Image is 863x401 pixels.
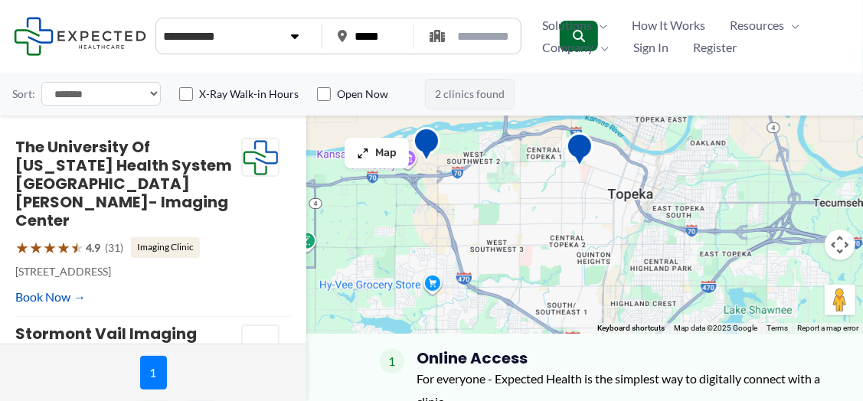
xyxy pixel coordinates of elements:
[413,127,440,166] div: The University of Kansas Health System St. Francis Campus- Imaging Center
[694,36,737,59] span: Register
[622,36,682,59] a: Sign In
[633,14,706,37] span: How It Works
[767,324,788,332] a: Terms (opens in new tab)
[425,79,515,109] span: 2 clinics found
[86,238,100,258] span: 4.9
[15,285,86,308] a: Book Now
[543,14,593,37] span: Solutions
[29,233,43,262] span: ★
[543,36,594,59] span: Company
[718,14,812,37] a: ResourcesMenu Toggle
[566,132,593,171] div: Stormont Vail Imaging Center
[674,324,757,332] span: Map data ©2025 Google
[12,84,35,104] label: Sort:
[15,323,197,363] a: Stormont Vail Imaging Center
[797,324,858,332] a: Report a map error
[597,323,665,334] button: Keyboard shortcuts
[825,230,855,260] button: Map camera controls
[531,36,622,59] a: CompanyMenu Toggle
[380,349,404,373] span: 1
[634,36,669,59] span: Sign In
[531,14,620,37] a: SolutionsMenu Toggle
[14,17,146,56] img: Expected Healthcare Logo - side, dark font, small
[337,86,388,102] label: Open Now
[417,349,838,367] h4: Online Access
[15,136,232,231] a: The University of [US_STATE] Health System [GEOGRAPHIC_DATA][PERSON_NAME]- Imaging Center
[140,356,167,390] span: 1
[375,147,397,160] span: Map
[105,238,123,258] span: (31)
[593,14,608,37] span: Menu Toggle
[731,14,785,37] span: Resources
[785,14,800,37] span: Menu Toggle
[242,139,279,177] img: Expected Healthcare Logo
[594,36,610,59] span: Menu Toggle
[357,147,369,159] img: Maximize
[242,325,279,364] img: Stormont Vail Imaging Center
[15,262,241,282] p: [STREET_ADDRESS]
[131,237,200,257] span: Imaging Clinic
[199,86,299,102] label: X-Ray Walk-in Hours
[825,285,855,315] button: Drag Pegman onto the map to open Street View
[682,36,750,59] a: Register
[620,14,718,37] a: How It Works
[15,233,29,262] span: ★
[57,233,70,262] span: ★
[70,233,84,262] span: ★
[345,138,409,168] button: Map
[43,233,57,262] span: ★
